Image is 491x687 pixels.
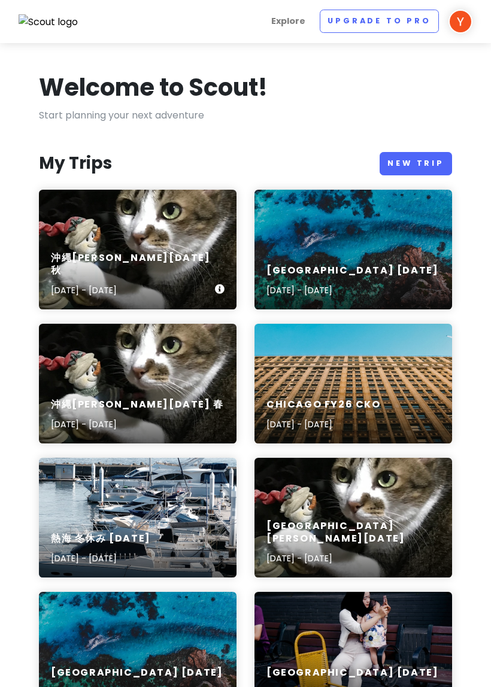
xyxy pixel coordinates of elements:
[39,458,237,577] a: a group of boats are docked at a pier熱海 冬休み [DATE][DATE] - [DATE]
[51,552,151,565] p: [DATE] - [DATE]
[448,10,472,34] img: User profile
[39,72,268,103] h1: Welcome to Scout!
[51,399,224,411] h6: 沖縄[PERSON_NAME][DATE] 春
[320,10,439,33] a: Upgrade to Pro
[39,153,112,174] h3: My Trips
[266,552,440,565] p: [DATE] - [DATE]
[254,324,452,443] a: looking up at the top of a tall buildingChicago FY26 CKO[DATE] - [DATE]
[266,418,381,431] p: [DATE] - [DATE]
[266,667,438,679] h6: [GEOGRAPHIC_DATA] [DATE]
[51,667,223,679] h6: [GEOGRAPHIC_DATA] [DATE]
[39,108,452,123] p: Start planning your next adventure
[51,284,215,297] p: [DATE] - [DATE]
[266,265,438,277] h6: [GEOGRAPHIC_DATA] [DATE]
[266,284,438,297] p: [DATE] - [DATE]
[266,399,381,411] h6: Chicago FY26 CKO
[254,458,452,577] a: a cat sitting on top of a wooden table next to a figurine[GEOGRAPHIC_DATA][PERSON_NAME][DATE][DAT...
[266,10,310,33] a: Explore
[380,152,452,175] a: New Trip
[39,190,237,309] a: a cat sitting on top of a wooden table next to a figurine沖縄[PERSON_NAME][DATE] 秋[DATE] - [DATE]
[51,533,151,545] h6: 熱海 冬休み [DATE]
[51,418,224,431] p: [DATE] - [DATE]
[19,14,78,30] img: Scout logo
[51,252,215,277] h6: 沖縄[PERSON_NAME][DATE] 秋
[266,520,440,545] h6: [GEOGRAPHIC_DATA][PERSON_NAME][DATE]
[39,324,237,443] a: a cat sitting on top of a wooden table next to a figurine沖縄[PERSON_NAME][DATE] 春[DATE] - [DATE]
[254,190,452,309] a: aerial view of ocean waves crashing on rocks[GEOGRAPHIC_DATA] [DATE][DATE] - [DATE]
